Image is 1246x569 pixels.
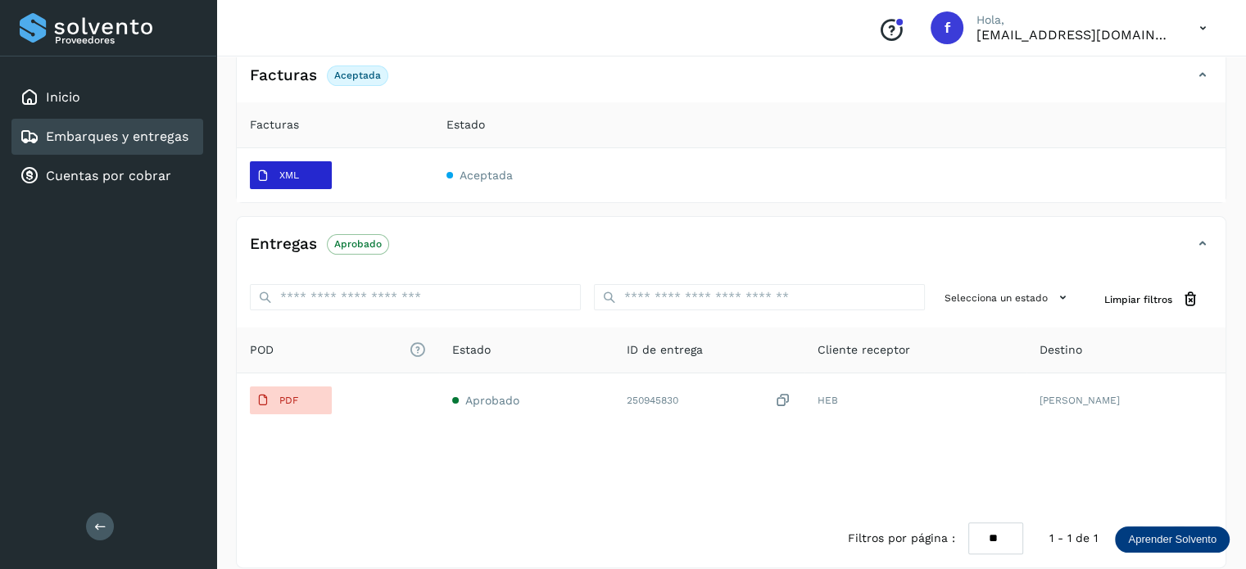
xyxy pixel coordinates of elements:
p: Aceptada [334,70,381,81]
div: EntregasAprobado [237,230,1226,271]
p: Aprobado [334,238,382,250]
span: Limpiar filtros [1104,292,1172,307]
button: Selecciona un estado [938,284,1078,311]
span: Facturas [250,116,299,133]
h4: Entregas [250,235,317,254]
button: PDF [250,386,332,414]
p: Proveedores [55,34,197,46]
div: Embarques y entregas [11,119,203,155]
button: Limpiar filtros [1091,284,1212,314]
a: Embarques y entregas [46,129,188,144]
td: HEB [804,373,1026,427]
span: Estado [446,116,485,133]
span: Destino [1040,341,1082,359]
div: Cuentas por cobrar [11,158,203,194]
a: Cuentas por cobrar [46,168,171,183]
span: Estado [452,341,491,359]
p: XML [279,169,299,181]
h4: Facturas [250,66,317,85]
span: POD [250,341,426,359]
td: [PERSON_NAME] [1026,373,1226,427]
button: XML [250,161,332,189]
span: Aprobado [465,394,519,407]
p: facturacion@wht-transport.com [976,27,1173,43]
span: Filtros por página : [848,530,955,547]
div: Aprender Solvento [1115,526,1230,553]
span: 1 - 1 de 1 [1049,530,1098,547]
span: ID de entrega [627,341,703,359]
p: PDF [279,395,298,406]
p: Hola, [976,13,1173,27]
a: Inicio [46,89,80,105]
div: FacturasAceptada [237,61,1226,102]
div: Inicio [11,79,203,115]
span: Aceptada [460,169,513,182]
p: Aprender Solvento [1128,533,1217,546]
span: Cliente receptor [818,341,910,359]
div: 250945830 [627,392,792,409]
